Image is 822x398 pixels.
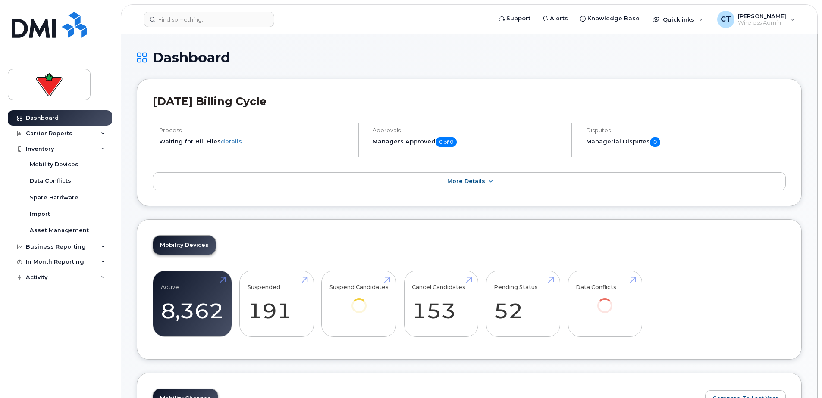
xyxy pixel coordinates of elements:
h1: Dashboard [137,50,802,65]
a: Suspended 191 [248,275,306,332]
h5: Managerial Disputes [586,137,786,147]
a: Active 8,362 [161,275,224,332]
a: Suspend Candidates [329,275,389,325]
h2: [DATE] Billing Cycle [153,95,786,108]
a: Cancel Candidates 153 [412,275,470,332]
h5: Managers Approved [373,137,564,147]
li: Waiting for Bill Files [159,137,351,146]
a: Data Conflicts [576,275,634,325]
span: 0 [650,137,660,147]
span: 0 of 0 [436,137,457,147]
h4: Process [159,127,351,134]
a: Mobility Devices [153,236,216,255]
a: Pending Status 52 [494,275,552,332]
a: details [221,138,242,145]
h4: Disputes [586,127,786,134]
h4: Approvals [373,127,564,134]
span: More Details [447,178,485,184]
